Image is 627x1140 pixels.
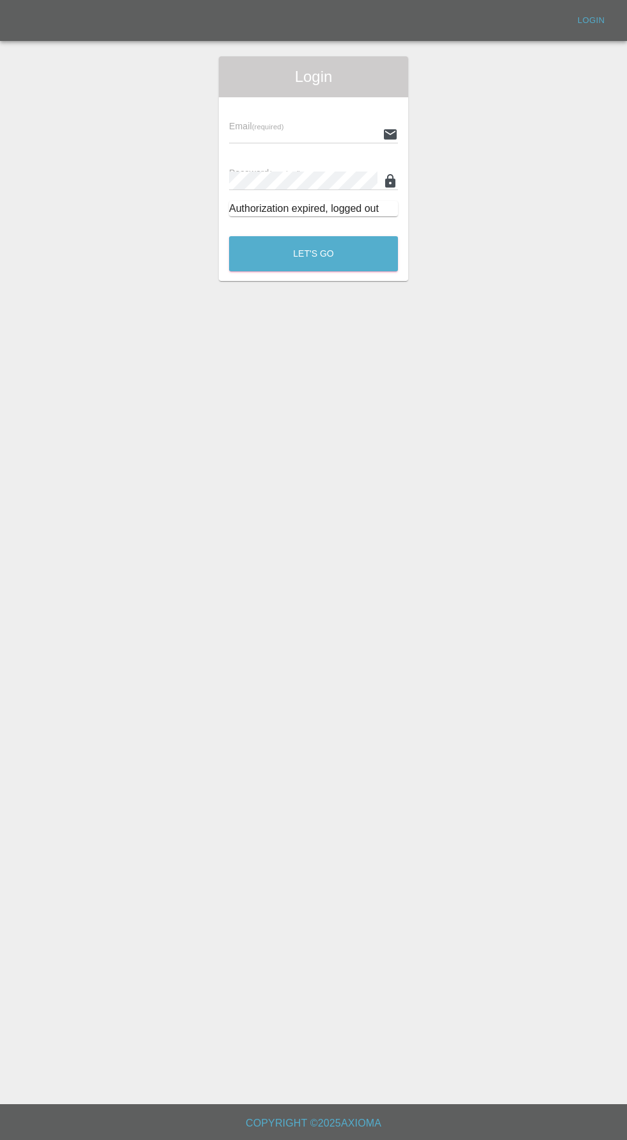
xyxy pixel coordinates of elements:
div: Authorization expired, logged out [229,201,398,216]
span: Login [229,67,398,87]
button: Let's Go [229,236,398,271]
span: Email [229,121,283,131]
span: Password [229,168,301,178]
small: (required) [269,170,301,177]
small: (required) [252,123,284,131]
a: Login [571,11,612,31]
h6: Copyright © 2025 Axioma [10,1114,617,1132]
